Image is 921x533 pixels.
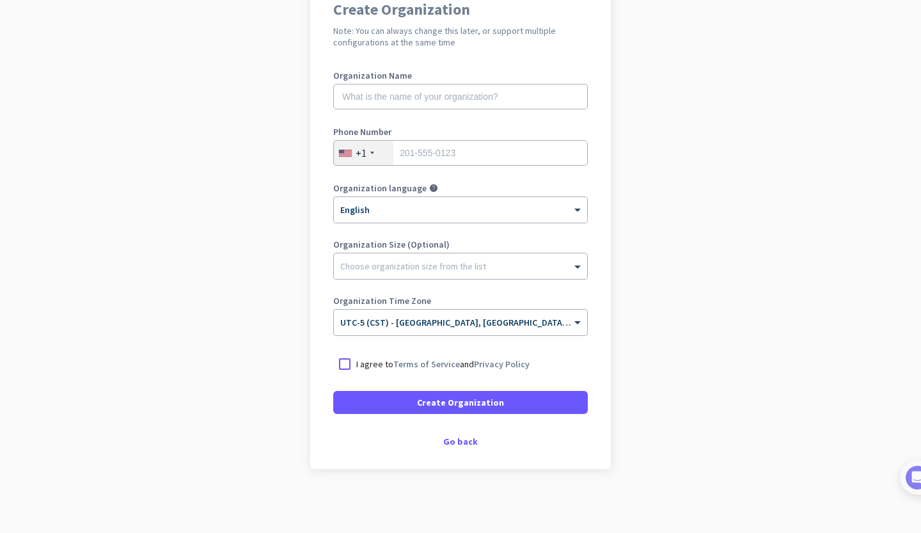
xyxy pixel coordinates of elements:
[333,140,588,166] input: 201-555-0123
[356,358,530,370] p: I agree to and
[429,184,438,193] i: help
[333,127,588,136] label: Phone Number
[333,71,588,80] label: Organization Name
[333,437,588,446] div: Go back
[417,396,504,409] span: Create Organization
[474,358,530,370] a: Privacy Policy
[333,25,588,48] h2: Note: You can always change this later, or support multiple configurations at the same time
[333,2,588,17] h1: Create Organization
[356,147,366,159] div: +1
[333,391,588,414] button: Create Organization
[333,296,588,305] label: Organization Time Zone
[393,358,460,370] a: Terms of Service
[333,240,588,249] label: Organization Size (Optional)
[333,184,427,193] label: Organization language
[333,84,588,109] input: What is the name of your organization?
